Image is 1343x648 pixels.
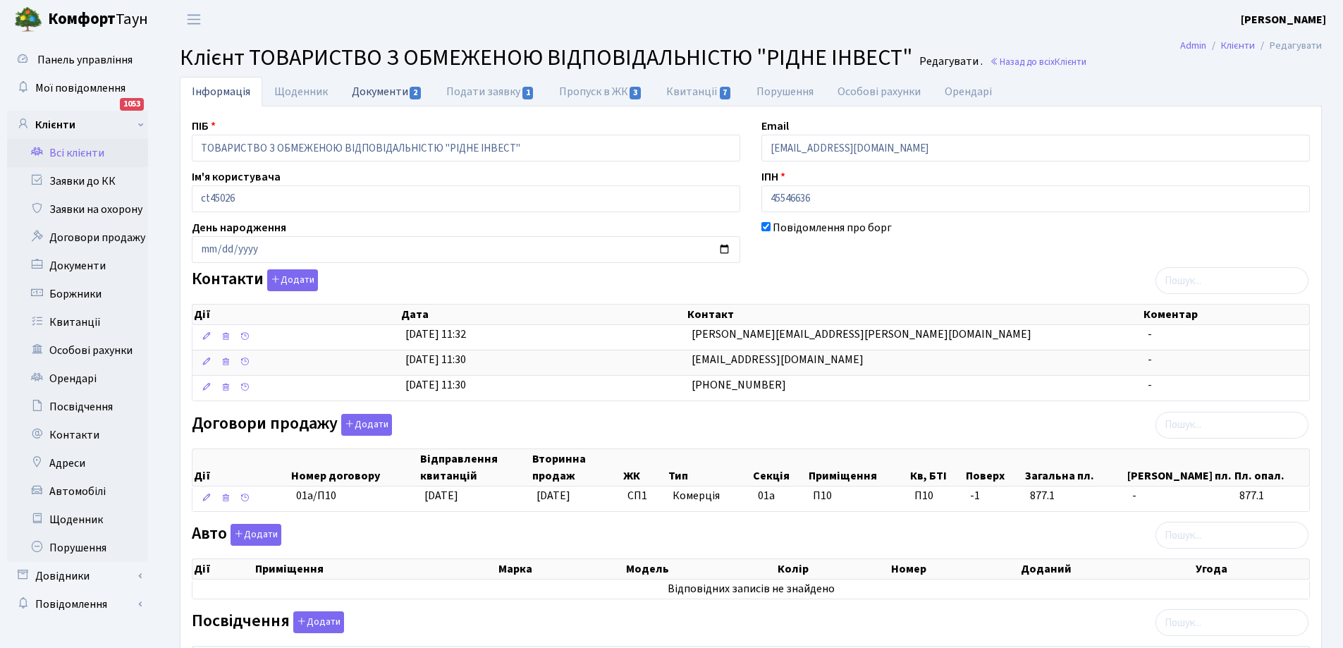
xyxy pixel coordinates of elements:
span: [DATE] 11:30 [405,377,466,393]
b: [PERSON_NAME] [1241,12,1326,27]
span: - [1148,326,1152,342]
a: Довідники [7,562,148,590]
button: Контакти [267,269,318,291]
a: Повідомлення [7,590,148,618]
span: [EMAIL_ADDRESS][DOMAIN_NAME] [692,352,864,367]
span: [DATE] [424,488,458,503]
a: Мої повідомлення1053 [7,74,148,102]
a: Квитанції [7,308,148,336]
span: 3 [630,87,641,99]
span: [PHONE_NUMBER] [692,377,786,393]
a: Пропуск в ЖК [547,77,654,106]
th: Відправлення квитанцій [419,449,531,486]
span: СП1 [627,488,661,504]
th: Номер договору [290,449,419,486]
span: 7 [720,87,731,99]
th: Колір [776,559,890,579]
th: Контакт [686,305,1142,324]
a: Орендарі [933,77,1004,106]
label: ІПН [761,169,785,185]
label: Посвідчення [192,611,344,633]
span: 1 [522,87,534,99]
span: - [1148,377,1152,393]
span: Таун [48,8,148,32]
span: - [1132,488,1228,504]
th: Пл. опал. [1233,449,1309,486]
th: Тип [667,449,752,486]
a: Контакти [7,421,148,449]
th: Приміщення [807,449,909,486]
th: Марка [497,559,625,579]
span: [PERSON_NAME][EMAIL_ADDRESS][PERSON_NAME][DOMAIN_NAME] [692,326,1031,342]
a: Автомобілі [7,477,148,506]
a: Договори продажу [7,224,148,252]
th: Доданий [1019,559,1195,579]
a: Клієнти [1221,38,1255,53]
a: Посвідчення [7,393,148,421]
li: Редагувати [1255,38,1322,54]
th: Приміщення [254,559,498,579]
span: 2 [410,87,421,99]
a: Інформація [180,77,262,106]
a: Орендарі [7,365,148,393]
label: Email [761,118,789,135]
nav: breadcrumb [1159,31,1343,61]
button: Посвідчення [293,611,344,633]
th: Дії [192,559,254,579]
a: Подати заявку [434,77,546,106]
a: Особові рахунки [826,77,933,106]
a: Заявки до КК [7,167,148,195]
th: Дії [192,449,290,486]
a: Admin [1180,38,1206,53]
a: Документи [340,77,434,106]
a: Порушення [7,534,148,562]
input: Пошук... [1155,609,1308,636]
span: Комерція [673,488,747,504]
th: Поверх [964,449,1024,486]
button: Переключити навігацію [176,8,211,31]
th: Модель [625,559,775,579]
a: Заявки на охорону [7,195,148,224]
div: 1053 [120,98,144,111]
span: 01а [758,488,775,503]
a: Квитанції [654,77,744,106]
th: Кв, БТІ [909,449,964,486]
span: [DATE] 11:30 [405,352,466,367]
th: Дата [400,305,686,324]
a: Додати [264,267,318,292]
span: Клієнти [1055,55,1086,68]
label: Договори продажу [192,414,392,436]
th: Загальна пл. [1024,449,1126,486]
th: Угода [1194,559,1309,579]
a: Особові рахунки [7,336,148,365]
input: Пошук... [1155,267,1308,294]
img: logo.png [14,6,42,34]
span: 01а/П10 [296,488,336,503]
span: - [1148,352,1152,367]
span: П10 [813,488,832,503]
span: 877.1 [1030,488,1121,504]
span: П10 [914,488,959,504]
th: Секція [752,449,807,486]
small: Редагувати . [916,55,983,68]
span: -1 [970,488,1019,504]
th: Номер [890,559,1019,579]
label: Ім'я користувача [192,169,281,185]
a: Клієнти [7,111,148,139]
td: Відповідних записів не знайдено [192,580,1309,599]
a: Документи [7,252,148,280]
th: Коментар [1142,305,1309,324]
th: ЖК [622,449,667,486]
a: Панель управління [7,46,148,74]
label: День народження [192,219,286,236]
a: Боржники [7,280,148,308]
label: Повідомлення про борг [773,219,892,236]
a: Назад до всіхКлієнти [990,55,1086,68]
span: [DATE] 11:32 [405,326,466,342]
button: Договори продажу [341,414,392,436]
a: Додати [338,411,392,436]
label: Контакти [192,269,318,291]
th: [PERSON_NAME] пл. [1126,449,1233,486]
b: Комфорт [48,8,116,30]
span: 877.1 [1239,488,1304,504]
